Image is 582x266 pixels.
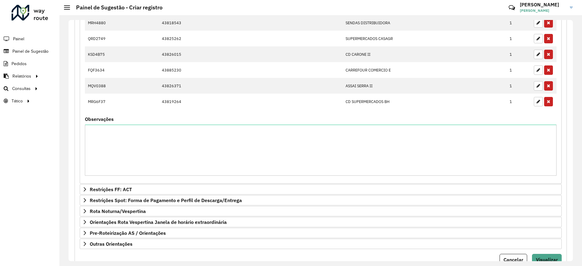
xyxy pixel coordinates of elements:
span: Pre-Roteirização AS / Orientações [90,231,166,235]
td: CD CARONE II [342,46,506,62]
span: Restrições FF: ACT [90,187,132,192]
td: MQV0388 [85,78,159,94]
td: 1 [507,94,531,109]
span: Consultas [12,85,31,92]
td: 43819264 [159,94,342,109]
a: Outras Orientações [80,239,562,249]
td: 1 [507,62,531,78]
span: Relatórios [12,73,31,79]
span: Restrições Spot: Forma de Pagamento e Perfil de Descarga/Entrega [90,198,242,203]
td: 43826015 [159,46,342,62]
td: FQF3634 [85,62,159,78]
span: Visualizar [536,257,558,263]
span: Outras Orientações [90,241,132,246]
td: SENDAS DISTRIBUIDORA [342,15,506,31]
span: Cancelar [503,257,523,263]
span: Rota Noturna/Vespertina [90,209,146,214]
td: 1 [507,31,531,46]
td: SUPERMERCADOS CASAGR [342,31,506,46]
td: 43818543 [159,15,342,31]
td: 43826371 [159,78,342,94]
h3: [PERSON_NAME] [520,2,565,8]
td: CD SUPERMERCADOS BH [342,94,506,109]
h2: Painel de Sugestão - Criar registro [70,4,162,11]
td: CARREFOUR COMERCIO E [342,62,506,78]
td: 43885230 [159,62,342,78]
td: ASSAI SERRA II [342,78,506,94]
td: 43825262 [159,31,342,46]
td: 1 [507,15,531,31]
td: MRH4880 [85,15,159,31]
a: Contato Rápido [505,1,518,14]
button: Cancelar [500,254,527,265]
span: Pedidos [12,61,27,67]
td: 1 [507,78,531,94]
td: 1 [507,46,531,62]
span: Painel [13,36,24,42]
span: Tático [12,98,23,104]
a: Restrições FF: ACT [80,184,562,195]
td: QRD2749 [85,31,159,46]
td: KSD4B75 [85,46,159,62]
td: MRG6F37 [85,94,159,109]
span: [PERSON_NAME] [520,8,565,13]
a: Orientações Rota Vespertina Janela de horário extraordinária [80,217,562,227]
a: Rota Noturna/Vespertina [80,206,562,216]
span: Orientações Rota Vespertina Janela de horário extraordinária [90,220,227,224]
label: Observações [85,115,114,123]
span: Painel de Sugestão [12,48,48,55]
a: Pre-Roteirização AS / Orientações [80,228,562,238]
a: Restrições Spot: Forma de Pagamento e Perfil de Descarga/Entrega [80,195,562,205]
button: Visualizar [532,254,562,265]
